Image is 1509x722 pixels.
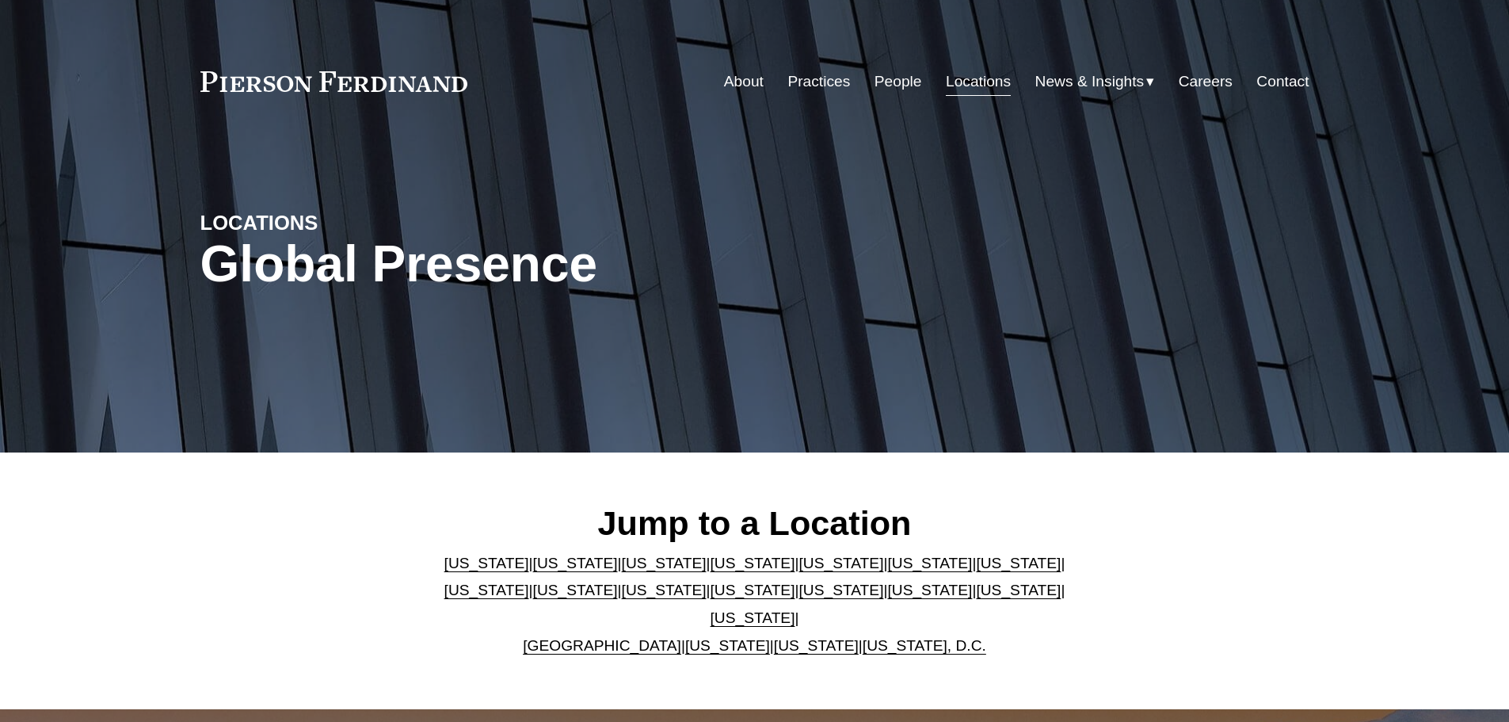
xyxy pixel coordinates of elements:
h4: LOCATIONS [200,210,478,235]
a: [US_STATE] [444,582,529,598]
a: Practices [787,67,850,97]
a: [US_STATE] [533,582,618,598]
h1: Global Presence [200,235,939,293]
a: Contact [1256,67,1309,97]
a: Careers [1179,67,1233,97]
a: [US_STATE] [533,555,618,571]
a: [US_STATE] [976,555,1061,571]
a: [US_STATE] [887,582,972,598]
a: Locations [946,67,1011,97]
a: [GEOGRAPHIC_DATA] [523,637,681,654]
a: [US_STATE] [887,555,972,571]
h2: Jump to a Location [431,502,1078,544]
a: [US_STATE] [774,637,859,654]
p: | | | | | | | | | | | | | | | | | | [431,550,1078,659]
a: People [875,67,922,97]
a: About [724,67,764,97]
a: [US_STATE] [444,555,529,571]
a: [US_STATE] [798,555,883,571]
a: [US_STATE] [976,582,1061,598]
span: News & Insights [1035,68,1145,96]
a: [US_STATE] [711,609,795,626]
a: [US_STATE], D.C. [863,637,986,654]
a: [US_STATE] [711,555,795,571]
a: folder dropdown [1035,67,1155,97]
a: [US_STATE] [622,555,707,571]
a: [US_STATE] [798,582,883,598]
a: [US_STATE] [711,582,795,598]
a: [US_STATE] [685,637,770,654]
a: [US_STATE] [622,582,707,598]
